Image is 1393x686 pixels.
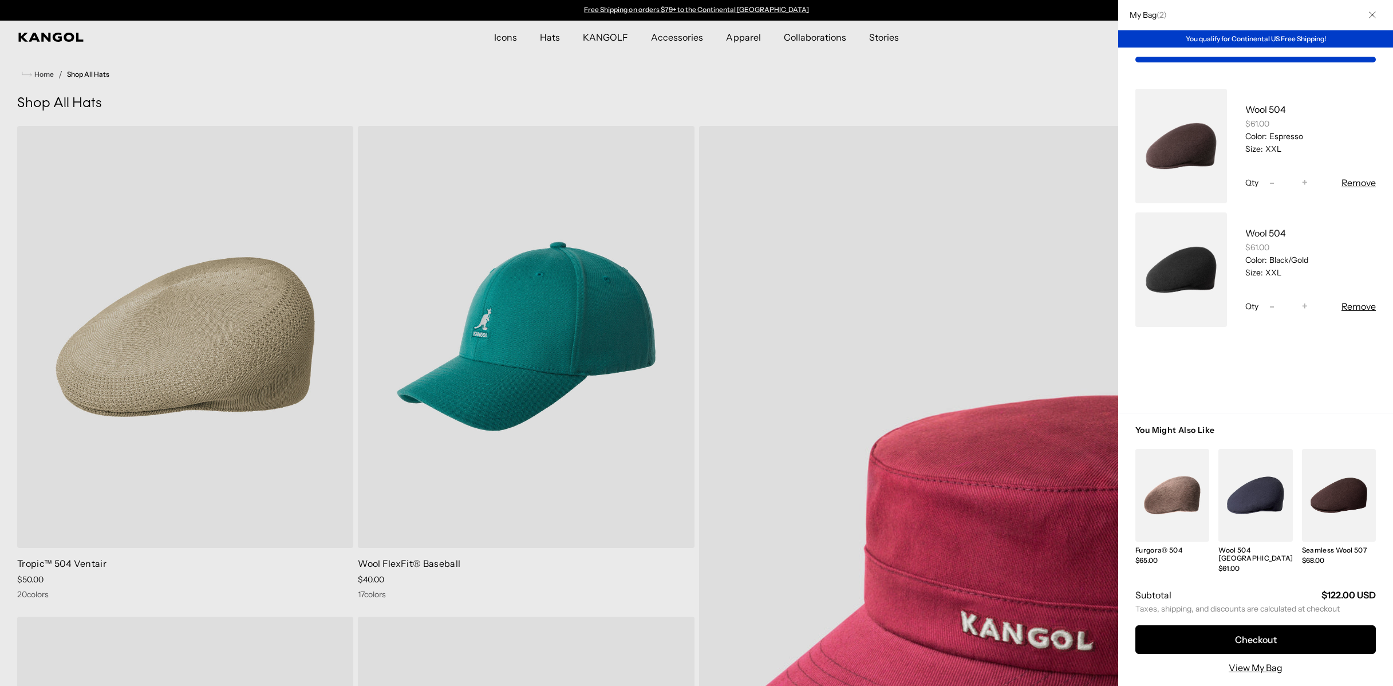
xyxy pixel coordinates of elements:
[1267,255,1308,265] dd: Black/Gold
[1245,301,1258,312] span: Qty
[1245,131,1267,141] dt: Color:
[1263,267,1281,278] dd: XXL
[1280,299,1296,313] input: Quantity for Wool 504
[1296,299,1313,313] button: +
[1118,30,1393,48] div: You qualify for Continental US Free Shipping!
[1245,227,1286,239] a: Wool 504
[1321,589,1376,601] strong: $122.00 USD
[1245,255,1267,265] dt: Color:
[1245,119,1376,129] div: $61.00
[1263,144,1281,154] dd: XXL
[1245,242,1376,253] div: $61.00
[1302,299,1308,314] span: +
[1296,176,1313,190] button: +
[1135,589,1171,601] h2: Subtotal
[1218,546,1293,562] a: Wool 504 [GEOGRAPHIC_DATA]
[1135,625,1376,654] button: Checkout
[1124,10,1167,20] h2: My Bag
[1135,604,1376,614] small: Taxes, shipping, and discounts are calculated at checkout
[1245,144,1263,154] dt: Size:
[1245,267,1263,278] dt: Size:
[1302,175,1308,191] span: +
[1302,556,1324,565] span: $68.00
[1135,425,1376,449] h3: You Might Also Like
[1341,299,1376,313] button: Remove Wool 504 - Black/Gold / XXL
[1157,10,1167,20] span: ( )
[1263,176,1280,190] button: -
[1245,104,1286,115] a: Wool 504
[1218,564,1240,573] span: $61.00
[1280,176,1296,190] input: Quantity for Wool 504
[1159,10,1163,20] span: 2
[1135,556,1158,565] span: $65.00
[1302,546,1367,554] a: Seamless Wool 507
[1341,176,1376,190] button: Remove Wool 504 - Espresso / XXL
[1263,299,1280,313] button: -
[1267,131,1303,141] dd: Espresso
[1229,661,1282,675] a: View My Bag
[1245,178,1258,188] span: Qty
[1269,299,1274,314] span: -
[1135,546,1182,554] a: Furgora® 504
[1269,175,1274,191] span: -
